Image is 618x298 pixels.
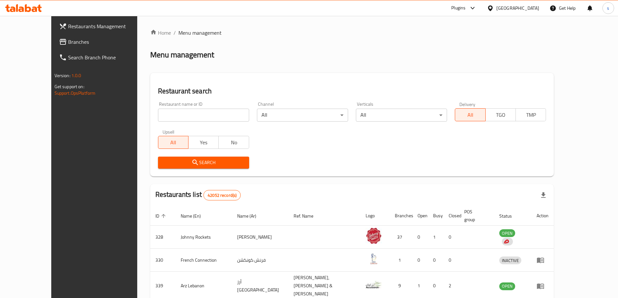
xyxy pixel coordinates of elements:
button: Search [158,157,249,169]
td: 37 [390,226,412,249]
span: Search [163,159,244,167]
a: Search Branch Phone [54,50,154,65]
td: 0 [443,226,459,249]
a: Home [150,29,171,37]
div: All [356,109,447,122]
img: Johnny Rockets [366,228,382,244]
button: All [455,108,485,121]
a: Branches [54,34,154,50]
span: 42052 record(s) [204,192,240,198]
button: All [158,136,188,149]
span: Name (Ar) [237,212,265,220]
td: [PERSON_NAME] [232,226,288,249]
div: Export file [536,187,551,203]
div: All [257,109,348,122]
th: Busy [428,206,443,226]
th: Branches [390,206,412,226]
h2: Restaurants list [155,190,241,200]
h2: Restaurant search [158,86,546,96]
th: Closed [443,206,459,226]
td: فرنش كونكشن [232,249,288,272]
span: All [458,110,483,120]
label: Delivery [459,102,476,106]
div: Total records count [203,190,241,200]
span: 1.0.0 [71,71,81,80]
button: Yes [188,136,219,149]
td: 1 [428,226,443,249]
span: TGO [488,110,513,120]
th: Open [412,206,428,226]
span: No [221,138,246,147]
td: 1 [390,249,412,272]
td: 0 [428,249,443,272]
span: All [161,138,186,147]
button: TMP [515,108,546,121]
span: Get support on: [55,82,84,91]
span: Version: [55,71,70,80]
span: OPEN [499,230,515,237]
span: Restaurants Management [68,22,149,30]
nav: breadcrumb [150,29,554,37]
span: Yes [191,138,216,147]
h2: Menu management [150,50,214,60]
span: Branches [68,38,149,46]
th: Action [531,206,554,226]
td: 0 [443,249,459,272]
span: s [607,5,609,12]
th: Logo [360,206,390,226]
div: Plugins [451,4,466,12]
div: Menu [537,282,549,290]
span: Menu management [178,29,222,37]
span: Ref. Name [294,212,322,220]
input: Search for restaurant name or ID.. [158,109,249,122]
div: OPEN [499,282,515,290]
img: French Connection [366,251,382,267]
span: INACTIVE [499,257,521,264]
span: Search Branch Phone [68,54,149,61]
td: French Connection [176,249,232,272]
span: TMP [518,110,543,120]
div: [GEOGRAPHIC_DATA] [496,5,539,12]
div: Menu [537,256,549,264]
label: Upsell [163,129,175,134]
button: TGO [485,108,516,121]
span: ID [155,212,168,220]
li: / [174,29,176,37]
span: Name (En) [181,212,209,220]
button: No [218,136,249,149]
td: Johnny Rockets [176,226,232,249]
span: POS group [464,208,486,223]
td: 0 [412,249,428,272]
div: OPEN [499,229,515,237]
div: Indicates that the vendor menu management has been moved to DH Catalog service [502,238,513,245]
a: Support.OpsPlatform [55,89,96,97]
td: 330 [150,249,176,272]
span: OPEN [499,282,515,290]
td: 0 [412,226,428,249]
span: Status [499,212,520,220]
a: Restaurants Management [54,18,154,34]
img: delivery hero logo [503,239,509,244]
td: 328 [150,226,176,249]
img: Arz Lebanon [366,277,382,293]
